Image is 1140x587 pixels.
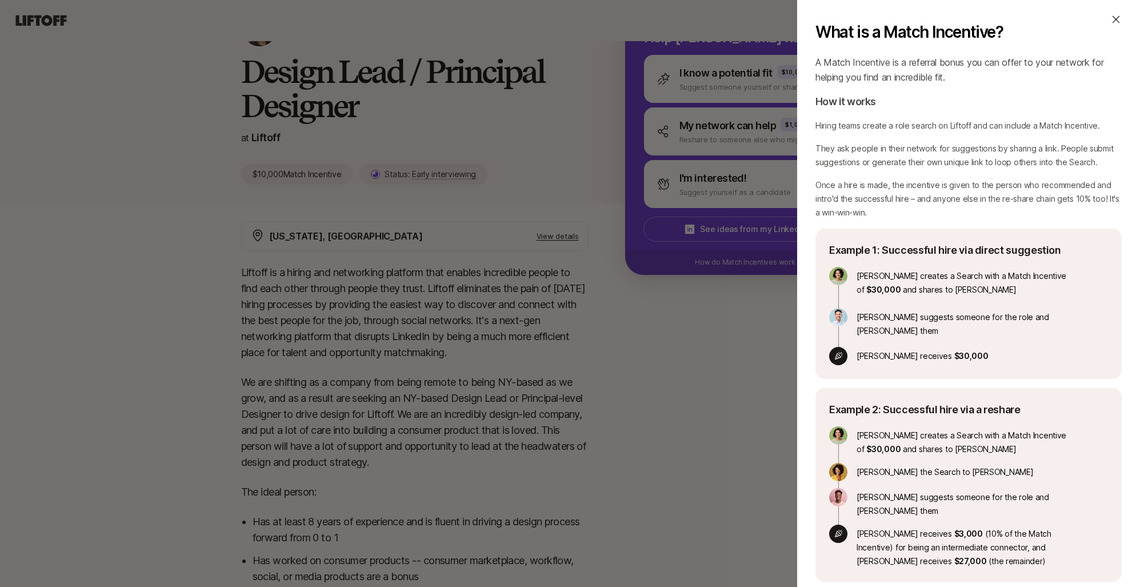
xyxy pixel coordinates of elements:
p: [PERSON_NAME] creates a Search with a Match Incentive of and shares to [PERSON_NAME] [857,267,1076,297]
p: [PERSON_NAME] suggests someone for the role and [PERSON_NAME] them [857,308,1076,338]
p: [PERSON_NAME] the Search to [PERSON_NAME] [857,463,1076,481]
p: [PERSON_NAME] receives [857,347,1076,365]
span: $3,000 [954,529,983,538]
span: $30,000 [866,444,901,454]
span: $30,000 [954,351,989,361]
p: Once a hire is made, the incentive is given to the person who recommended and intro'd the success... [815,178,1122,219]
p: Example 1: Successful hire via direct suggestion [829,242,1076,258]
p: Example 2: Successful hire via a reshare [829,402,1076,417]
img: avatar [829,463,847,481]
p: How it works [815,94,1122,110]
p: They ask people in their network for suggestions by sharing a link. People submit suggestions or ... [815,142,1122,169]
span: $27,000 [954,556,987,566]
p: [PERSON_NAME] creates a Search with a Match Incentive of and shares to [PERSON_NAME] [857,426,1076,456]
p: A Match Incentive is a referral bonus you can offer to your network for helping you find an incre... [815,55,1122,85]
img: avatar [829,488,847,506]
p: [PERSON_NAME] receives (10% of the Match Incentive) for being an intermediate connector, and [PER... [857,525,1076,568]
span: $30,000 [866,285,901,294]
img: avatar [829,308,847,326]
p: [PERSON_NAME] suggests someone for the role and [PERSON_NAME] them [857,488,1076,518]
img: avatar [829,426,847,445]
p: What is a Match Incentive? [815,14,1083,50]
p: Hiring teams create a role search on Liftoff and can include a Match Incentive. [815,119,1122,133]
img: avatar [829,267,847,285]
